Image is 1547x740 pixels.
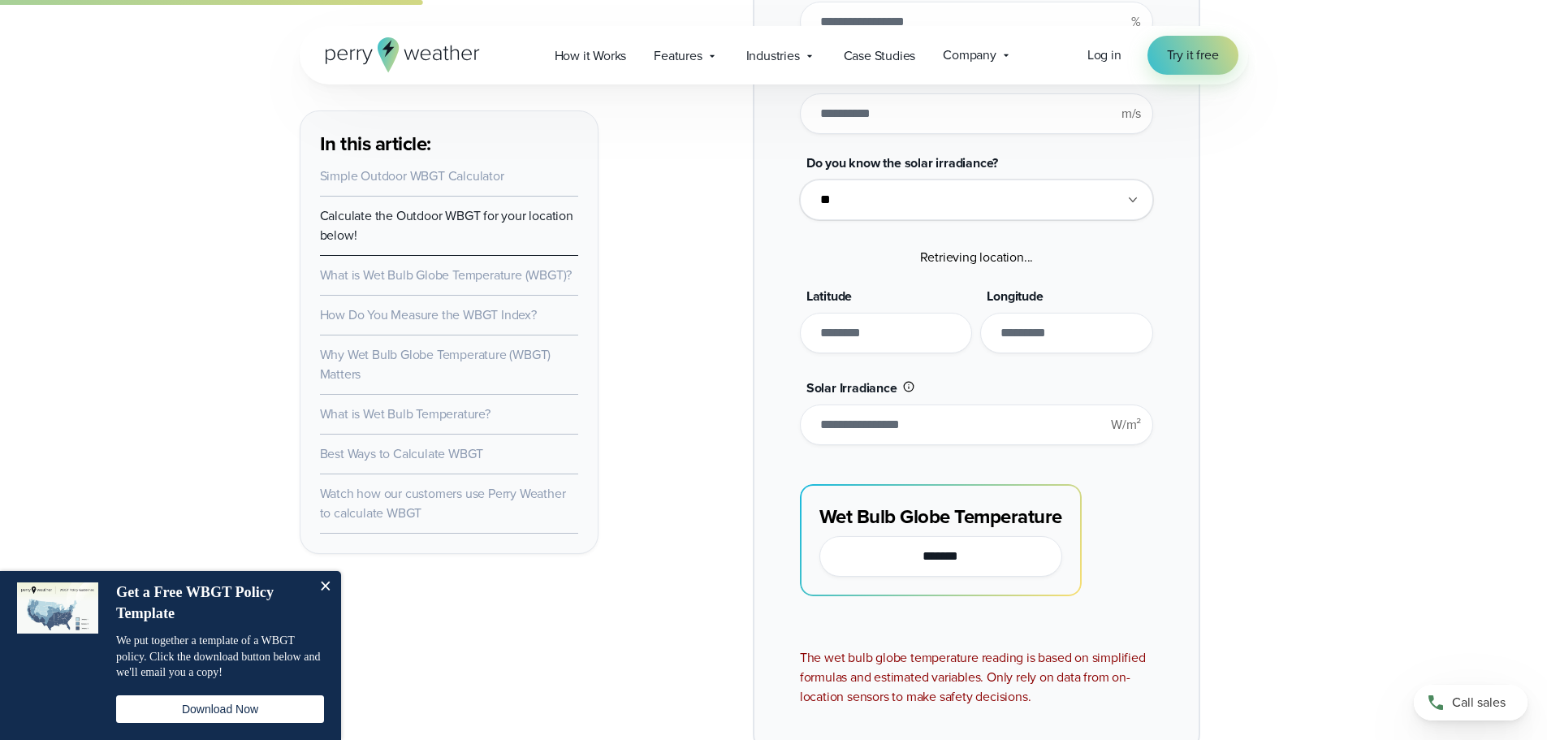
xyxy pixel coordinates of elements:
[555,46,627,66] span: How it Works
[806,287,852,305] span: Latitude
[116,695,324,723] button: Download Now
[943,45,996,65] span: Company
[116,582,307,624] h4: Get a Free WBGT Policy Template
[320,305,537,324] a: How Do You Measure the WBGT Index?
[920,248,1034,266] span: Retrieving location...
[806,379,897,397] span: Solar Irradiance
[17,582,98,634] img: dialog featured image
[320,405,490,423] a: What is Wet Bulb Temperature?
[806,154,998,172] span: Do you know the solar irradiance?
[1452,693,1506,712] span: Call sales
[746,46,800,66] span: Industries
[987,287,1043,305] span: Longitude
[320,206,573,245] a: Calculate the Outdoor WBGT for your location below!
[1414,685,1528,721] a: Call sales
[320,167,504,185] a: Simple Outdoor WBGT Calculator
[830,39,930,72] a: Case Studies
[320,131,578,157] h3: In this article:
[844,46,916,66] span: Case Studies
[309,571,341,604] button: Close
[320,484,566,522] a: Watch how our customers use Perry Weather to calculate WBGT
[1087,45,1121,65] a: Log in
[800,648,1153,707] div: The wet bulb globe temperature reading is based on simplified formulas and estimated variables. O...
[1167,45,1219,65] span: Try it free
[116,633,324,681] p: We put together a template of a WBGT policy. Click the download button below and we'll email you ...
[541,39,641,72] a: How it Works
[1147,36,1238,75] a: Try it free
[320,444,484,463] a: Best Ways to Calculate WBGT
[320,345,551,383] a: Why Wet Bulb Globe Temperature (WBGT) Matters
[1087,45,1121,64] span: Log in
[320,266,573,284] a: What is Wet Bulb Globe Temperature (WBGT)?
[654,46,702,66] span: Features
